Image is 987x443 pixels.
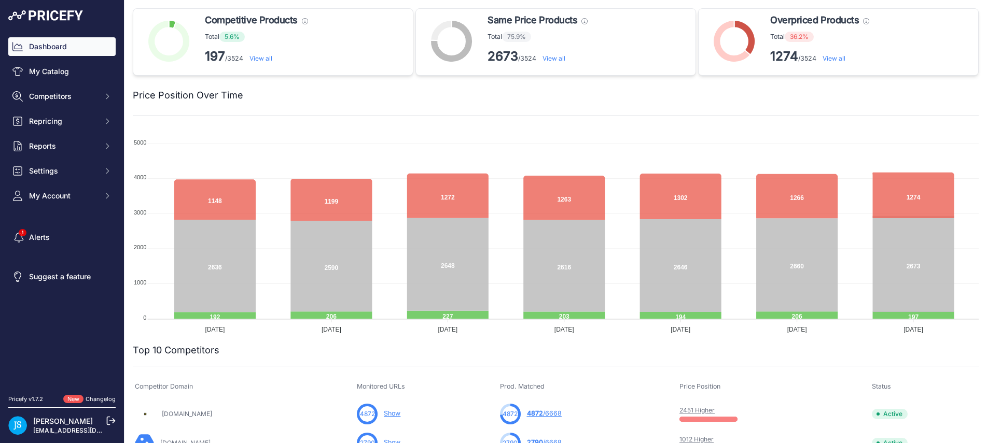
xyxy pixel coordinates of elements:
tspan: [DATE] [554,326,574,333]
span: Prod. Matched [500,382,545,390]
h2: Top 10 Competitors [133,343,219,358]
a: [EMAIL_ADDRESS][DOMAIN_NAME] [33,426,142,434]
span: 36.2% [785,32,814,42]
a: [PERSON_NAME] [33,417,93,425]
a: 4872/6668 [527,409,562,417]
span: Overpriced Products [770,13,859,27]
span: Active [872,409,908,419]
tspan: 2000 [134,244,146,250]
p: /3524 [205,48,308,65]
tspan: 3000 [134,209,146,216]
span: Settings [29,166,97,176]
span: Reports [29,141,97,151]
a: Dashboard [8,37,116,56]
a: Suggest a feature [8,267,116,286]
tspan: [DATE] [787,326,807,333]
div: Pricefy v1.7.2 [8,395,43,404]
strong: 1274 [770,49,798,64]
tspan: 1000 [134,279,146,285]
a: 1012 Higher [679,435,714,443]
tspan: [DATE] [205,326,225,333]
button: My Account [8,187,116,205]
strong: 197 [205,49,225,64]
span: 4872 [527,409,543,417]
p: /3524 [770,48,869,65]
span: Competitor Domain [135,382,193,390]
span: Competitive Products [205,13,298,27]
span: Price Position [679,382,720,390]
a: View all [249,54,272,62]
span: Monitored URLs [357,382,405,390]
button: Repricing [8,112,116,131]
strong: 2673 [488,49,518,64]
span: Status [872,382,891,390]
a: View all [823,54,845,62]
nav: Sidebar [8,37,116,382]
span: 75.9% [502,32,531,42]
span: Repricing [29,116,97,126]
p: Total [770,32,869,42]
tspan: 5000 [134,139,146,146]
a: My Catalog [8,62,116,81]
tspan: [DATE] [438,326,457,333]
a: Show [384,409,400,417]
button: Reports [8,137,116,155]
tspan: [DATE] [671,326,690,333]
a: [DOMAIN_NAME] [162,410,212,418]
tspan: 4000 [134,174,146,180]
tspan: 0 [143,315,146,321]
span: 4872 [360,409,375,419]
p: Total [488,32,588,42]
p: Total [205,32,308,42]
a: View all [543,54,565,62]
span: New [63,395,84,404]
a: 2451 Higher [679,406,715,414]
tspan: [DATE] [903,326,923,333]
button: Competitors [8,87,116,106]
img: Pricefy Logo [8,10,83,21]
span: Same Price Products [488,13,577,27]
button: Settings [8,162,116,180]
span: 4872 [503,409,518,419]
span: 5.6% [219,32,245,42]
h2: Price Position Over Time [133,88,243,103]
a: Changelog [86,395,116,403]
span: Competitors [29,91,97,102]
a: Alerts [8,228,116,247]
p: /3524 [488,48,588,65]
span: My Account [29,191,97,201]
tspan: [DATE] [322,326,341,333]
